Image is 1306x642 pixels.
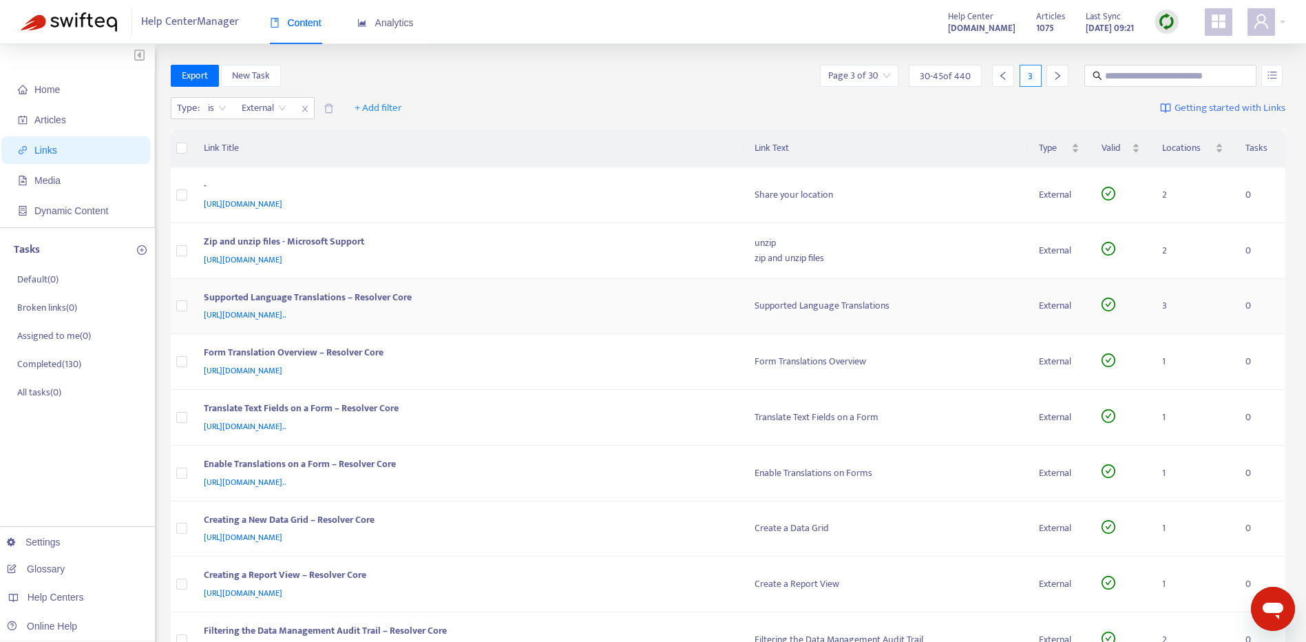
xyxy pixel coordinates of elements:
span: check-circle [1102,409,1115,423]
span: Help Center Manager [141,9,239,35]
span: unordered-list [1267,70,1277,80]
span: Content [270,17,322,28]
a: [DOMAIN_NAME] [948,20,1015,36]
td: 3 [1151,279,1234,335]
span: [URL][DOMAIN_NAME] [204,530,282,544]
strong: [DOMAIN_NAME] [948,21,1015,36]
span: container [18,206,28,216]
div: Form Translation Overview – Resolver Core [204,345,728,363]
div: 3 [1020,65,1042,87]
span: [URL][DOMAIN_NAME] [204,197,282,211]
td: 1 [1151,334,1234,390]
p: All tasks ( 0 ) [17,385,61,400]
span: link [18,145,28,155]
span: Dynamic Content [34,205,108,216]
div: Translate Text Fields on a Form – Resolver Core [204,401,728,419]
p: Tasks [14,242,40,258]
td: 2 [1151,167,1234,223]
p: Completed ( 130 ) [17,357,81,371]
span: is [208,98,227,118]
span: [URL][DOMAIN_NAME].. [204,308,286,322]
span: + Add filter [355,100,402,116]
span: [URL][DOMAIN_NAME] [204,253,282,267]
th: Valid [1091,130,1151,167]
span: right [1053,71,1062,81]
p: Default ( 0 ) [17,272,59,287]
p: Broken links ( 0 ) [17,300,77,315]
div: Zip and unzip files - Microsoft Support [204,234,728,252]
span: home [18,85,28,94]
button: Export [171,65,219,87]
iframe: Button to launch messaging window [1251,587,1295,631]
td: 0 [1234,334,1285,390]
div: Enable Translations on a Form – Resolver Core [204,457,728,475]
span: Home [34,84,60,95]
div: External [1039,187,1079,203]
div: Enable Translations on Forms [755,466,1017,481]
div: Supported Language Translations – Resolver Core [204,290,728,308]
span: Help Centers [28,592,84,603]
td: 0 [1234,390,1285,446]
img: sync.dc5367851b00ba804db3.png [1158,13,1175,30]
span: close [296,101,314,117]
span: check-circle [1102,520,1115,534]
span: Last Sync [1086,9,1121,24]
td: 0 [1234,167,1285,223]
span: book [270,18,280,28]
div: Creating a Report View – Resolver Core [204,568,728,586]
span: check-circle [1102,353,1115,367]
span: account-book [18,115,28,125]
td: 1 [1151,501,1234,557]
span: Articles [1036,9,1065,24]
button: unordered-list [1261,65,1283,87]
td: 0 [1234,557,1285,612]
a: Online Help [7,621,77,632]
a: Settings [7,537,61,548]
span: [URL][DOMAIN_NAME].. [204,420,286,433]
span: check-circle [1102,242,1115,256]
span: area-chart [357,18,367,28]
span: Getting started with Links [1175,101,1285,116]
div: Create a Report View [755,577,1017,592]
span: [URL][DOMAIN_NAME] [204,586,282,600]
div: unzip [755,236,1017,251]
span: check-circle [1102,576,1115,590]
span: user [1253,13,1270,30]
span: [URL][DOMAIN_NAME] [204,364,282,377]
span: Analytics [357,17,414,28]
span: left [998,71,1008,81]
strong: 1075 [1036,21,1054,36]
div: Translate Text Fields on a Form [755,410,1017,425]
span: Links [34,145,57,156]
td: 1 [1151,446,1234,501]
span: check-circle [1102,298,1115,311]
th: Link Title [193,130,744,167]
span: New Task [232,68,270,83]
span: Media [34,175,61,186]
td: 0 [1234,223,1285,279]
div: External [1039,354,1079,369]
span: Help Center [948,9,993,24]
div: External [1039,298,1079,313]
td: 2 [1151,223,1234,279]
th: Tasks [1234,130,1285,167]
button: + Add filter [344,97,412,119]
span: plus-circle [137,245,147,255]
span: Valid [1102,141,1129,156]
th: Type [1028,130,1091,167]
a: Glossary [7,563,65,574]
div: Filtering the Data Management Audit Trail – Resolver Core [204,623,728,641]
th: Locations [1151,130,1234,167]
p: Assigned to me ( 0 ) [17,329,91,343]
span: Type [1039,141,1068,156]
img: Swifteq [21,12,117,32]
div: External [1039,243,1079,258]
td: 0 [1234,501,1285,557]
span: file-image [18,176,28,185]
div: zip and unzip files [755,251,1017,266]
span: Locations [1162,141,1212,156]
td: 1 [1151,557,1234,612]
div: External [1039,466,1079,481]
div: Form Translations Overview [755,354,1017,369]
span: [URL][DOMAIN_NAME].. [204,475,286,489]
